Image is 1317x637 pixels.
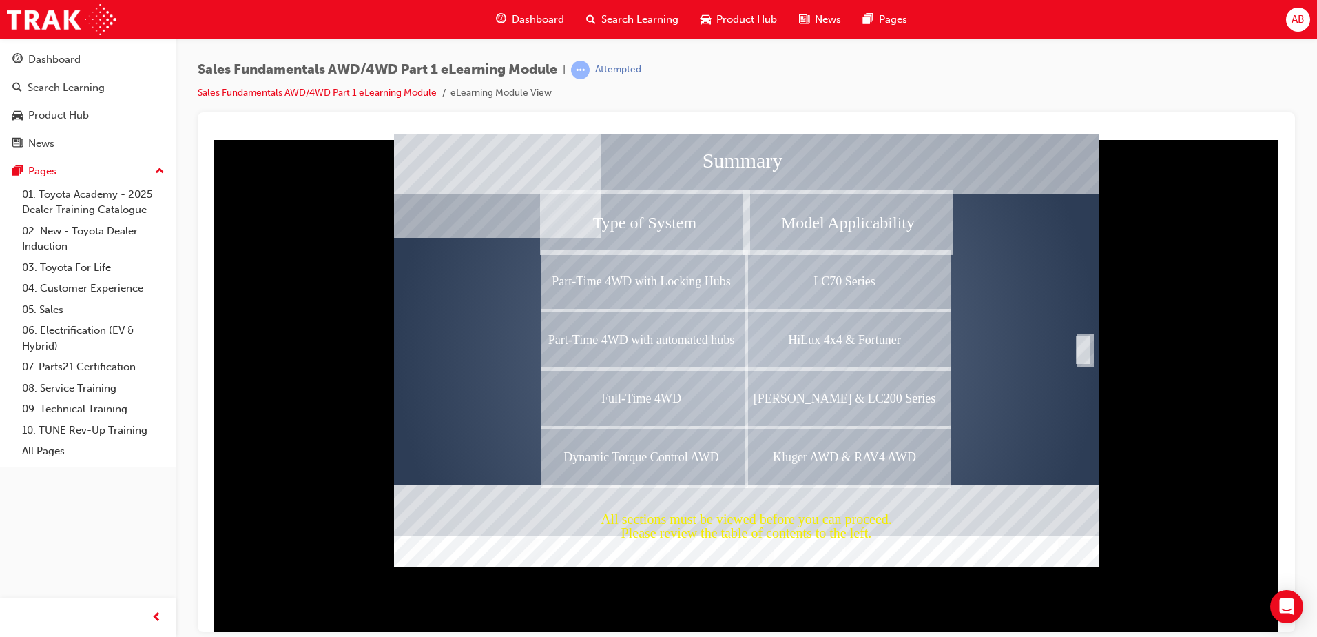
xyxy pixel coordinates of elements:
a: Search Learning [6,75,170,101]
a: 10. TUNE Rev-Up Training [17,420,170,441]
div: Prado & LC200 Series [538,234,741,293]
div: Completion [867,202,881,230]
button: Pages [6,159,170,184]
div: LC70 Series [538,117,741,176]
a: Sales Fundamentals AWD/4WD Part 1 eLearning Module [198,87,437,99]
div: Part-Time 4WD with Locking Hubs [335,117,538,176]
div: Dynamic Torque Control AWD [335,293,538,352]
div: Product Hub [28,108,89,123]
span: Pages [879,12,907,28]
a: guage-iconDashboard [485,6,575,34]
span: Dashboard [512,12,564,28]
button: DashboardSearch LearningProduct HubNews [6,44,170,159]
span: news-icon [12,138,23,150]
span: AB [1292,12,1305,28]
a: Dashboard [6,47,170,72]
div: News [28,136,54,152]
a: search-iconSearch Learning [575,6,689,34]
a: 01. Toyota Academy - 2025 Dealer Training Catalogue [17,184,170,221]
div: Open Intercom Messenger [1270,590,1303,623]
div: Kluger AWD & RAV4 AWD [538,293,741,352]
a: News [6,131,170,156]
a: 07. Parts21 Certification [17,356,170,378]
a: car-iconProduct Hub [689,6,788,34]
span: prev-icon [152,609,162,627]
button: AB [1286,8,1310,32]
span: car-icon [701,11,711,28]
span: News [815,12,841,28]
a: 02. New - Toyota Dealer Induction [17,221,170,257]
a: 05. Sales [17,299,170,321]
img: Trak [7,4,116,35]
span: Sales Fundamentals AWD/4WD Part 1 eLearning Module [198,62,557,78]
div: Search Learning [28,80,105,96]
div: Part-Time 4WD with automated hubs [335,176,538,234]
span: guage-icon [12,54,23,66]
span: pages-icon [863,11,873,28]
a: 03. Toyota For Life [17,257,170,279]
span: pages-icon [12,165,23,178]
span: Search Learning [601,12,678,28]
span: search-icon [586,11,596,28]
span: car-icon [12,110,23,122]
a: 04. Customer Experience [17,278,170,299]
a: All Pages [17,441,170,462]
span: Product Hub [716,12,777,28]
div: Full-Time 4WD [335,234,538,293]
span: learningRecordVerb_ATTEMPT-icon [571,61,590,79]
a: news-iconNews [788,6,852,34]
div: HiLux 4x4 & Fortuner [538,176,741,234]
li: eLearning Module View [450,85,552,101]
div: Dashboard [28,52,81,68]
div: Type of System [335,59,538,117]
span: | [563,62,566,78]
span: guage-icon [496,11,506,28]
div: Model Applicability [538,59,741,117]
a: 09. Technical Training [17,398,170,420]
div: All sections must be viewed before you can proceed. Please review the table of contents to the left. [185,351,891,432]
a: 08. Service Training [17,378,170,399]
span: news-icon [799,11,809,28]
a: Product Hub [6,103,170,128]
div: Attempted [595,63,641,77]
a: pages-iconPages [852,6,918,34]
span: search-icon [12,82,22,94]
div: Pages [28,163,56,179]
span: up-icon [155,163,165,181]
a: 06. Electrification (EV & Hybrid) [17,320,170,356]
